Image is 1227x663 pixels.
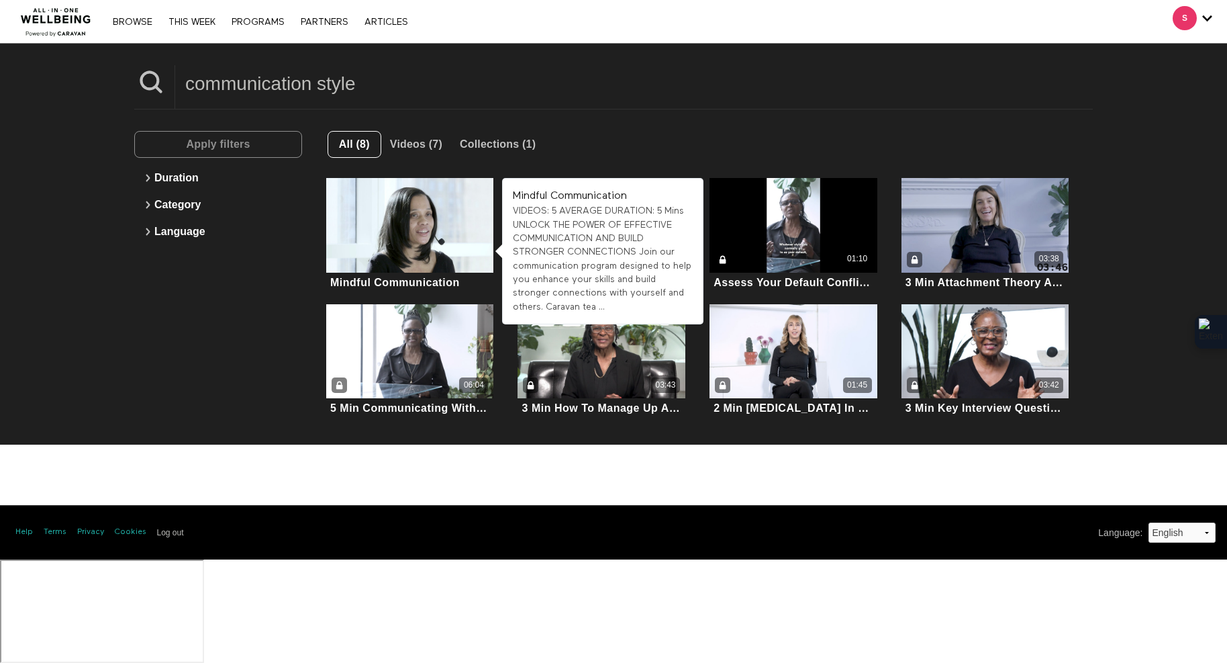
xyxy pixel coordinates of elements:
div: 2 Min [MEDICAL_DATA] In Kids [714,402,873,414]
button: Collections (1) [451,131,544,158]
nav: Primary [106,15,415,28]
a: ARTICLES [358,17,415,27]
a: 3 Min How To Manage Up At Work03:433 Min How To Manage Up At Work [518,304,685,416]
div: 3 Min How To Manage Up At Work [522,402,681,414]
div: 03:42 [1039,380,1059,391]
div: 01:10 [847,253,867,265]
div: 3 Min Key Interview Questions For Interviewers [905,402,1065,414]
a: 5 Min Communicating With Different Conflict Styles06:045 Min Communicating With Different Conflic... [326,304,494,416]
div: VIDEOS: 5 AVERAGE DURATION: 5 Mins UNLOCK THE POWER OF EFFECTIVE COMMUNICATION AND BUILD STRONGER... [513,204,693,313]
div: 03:38 [1039,253,1059,265]
a: PROGRAMS [225,17,291,27]
strong: Mindful Communication [513,191,627,202]
span: All (8) [339,138,370,150]
button: Language [141,218,295,245]
img: Extension Icon [1199,318,1223,345]
div: Mindful Communication [330,276,460,289]
div: 03:43 [656,380,676,391]
a: Cookies [115,527,146,538]
button: All (8) [328,131,381,158]
a: Privacy [77,527,104,538]
a: THIS WEEK [162,17,222,27]
div: 01:45 [847,380,867,391]
a: Terms [44,527,66,538]
a: Mindful CommunicationMindful Communication [326,178,494,290]
div: 06:04 [464,380,484,391]
input: Search [175,65,1093,102]
div: Assess Your Default Conflict Style (Highlight) [714,276,873,289]
button: Videos (7) [381,131,451,158]
span: Videos (7) [390,138,442,150]
a: Help [15,527,33,538]
a: 3 Min Attachment Theory And Styles In Couples03:383 Min Attachment Theory And Styles In Couples [901,178,1069,290]
div: 3 Min Attachment Theory And Styles In Couples [905,276,1065,289]
span: Collections (1) [460,138,536,150]
a: Browse [106,17,159,27]
input: Log out [157,528,184,537]
button: Duration [141,165,295,191]
a: 3 Min Key Interview Questions For Interviewers03:423 Min Key Interview Questions For Interviewers [901,304,1069,416]
a: 2 Min Autism Spectrum Disorder In Kids01:452 Min [MEDICAL_DATA] In Kids [709,304,877,416]
div: 5 Min Communicating With Different Conflict Styles [330,402,489,414]
a: PARTNERS [294,17,355,27]
a: Assess Your Default Conflict Style (Highlight)01:10Assess Your Default Conflict Style (Highlight) [709,178,877,290]
label: Language : [1098,526,1142,540]
button: Category [141,191,295,218]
